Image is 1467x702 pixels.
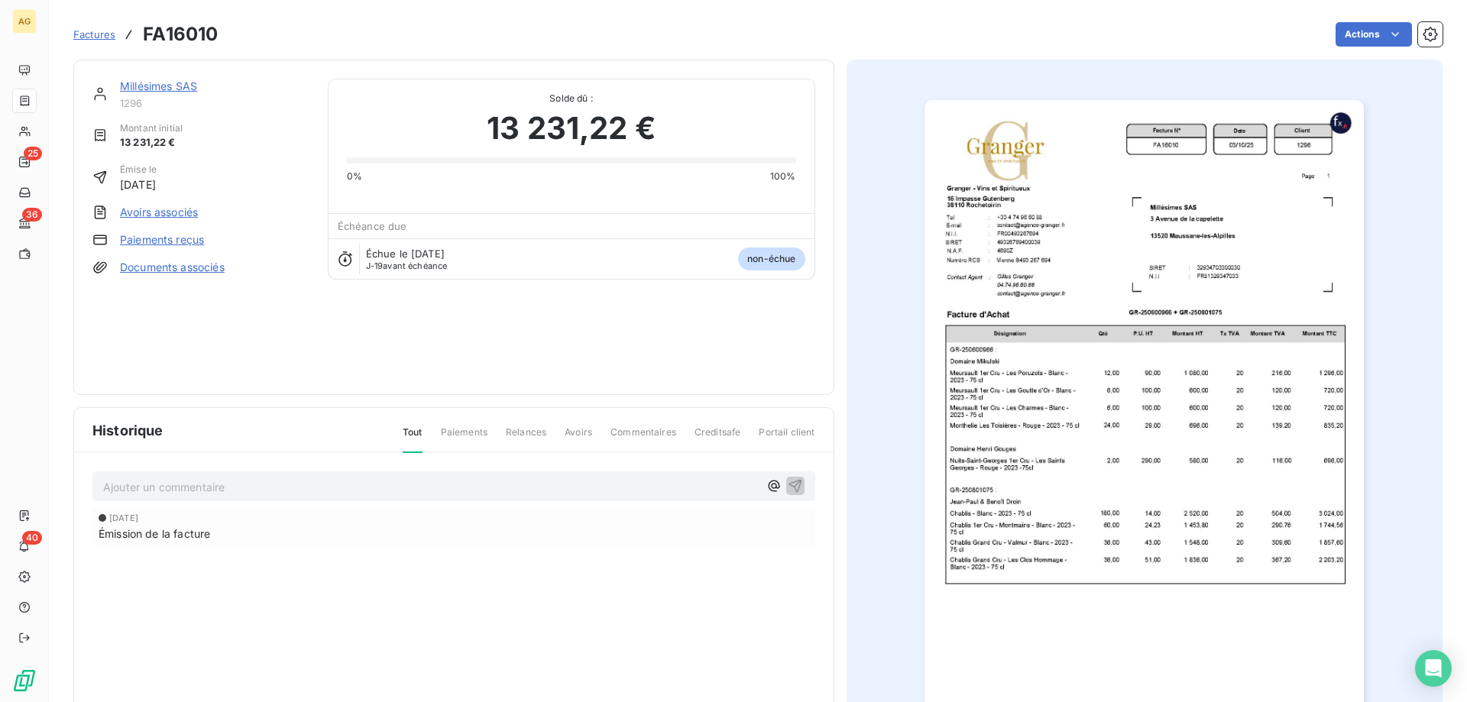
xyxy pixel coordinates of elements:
span: Portail client [759,425,814,451]
div: AG [12,9,37,34]
a: Avoirs associés [120,205,198,220]
span: 36 [22,208,42,222]
span: Paiements [441,425,487,451]
div: Open Intercom Messenger [1415,650,1452,687]
span: 1296 [120,97,309,109]
span: Commentaires [610,425,676,451]
span: [DATE] [109,513,138,522]
span: Émission de la facture [99,526,210,542]
span: 13 231,22 € [120,135,183,150]
span: Émise le [120,163,157,176]
span: Creditsafe [695,425,741,451]
img: Logo LeanPay [12,668,37,693]
span: Historique [92,420,164,441]
a: Millésimes SAS [120,79,197,92]
span: Montant initial [120,121,183,135]
a: Paiements reçus [120,232,204,247]
span: Avoirs [565,425,592,451]
span: 25 [24,147,42,160]
span: Échue le [DATE] [366,247,445,260]
span: non-échue [738,247,805,270]
a: Documents associés [120,260,225,275]
span: Relances [506,425,546,451]
span: avant échéance [366,261,448,270]
h3: FA16010 [143,21,218,48]
button: Actions [1336,22,1412,47]
span: J-19 [366,260,384,271]
span: 40 [22,531,42,545]
span: [DATE] [120,176,157,192]
span: 100% [770,170,796,183]
span: 13 231,22 € [487,105,656,151]
span: Solde dû : [347,92,796,105]
span: 0% [347,170,362,183]
span: Tout [403,425,423,453]
span: Échéance due [338,220,407,232]
a: Factures [73,27,115,42]
span: Factures [73,28,115,40]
